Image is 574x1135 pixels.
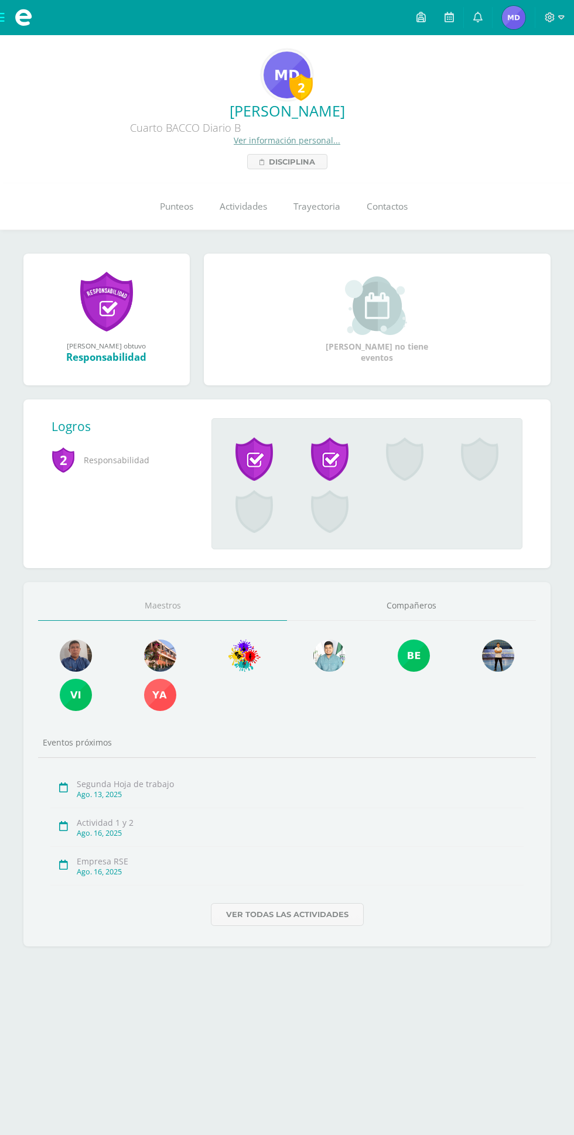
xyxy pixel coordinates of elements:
[35,350,178,364] div: Responsabilidad
[287,591,536,621] a: Compañeros
[77,856,524,867] div: Empresa RSE
[52,446,75,473] span: 2
[77,789,524,799] div: Ago. 13, 2025
[52,444,193,476] span: Responsabilidad
[9,101,565,121] a: [PERSON_NAME]
[482,640,514,672] img: 62c276f9e5707e975a312ba56e3c64d5.png
[60,640,92,672] img: 15ead7f1e71f207b867fb468c38fe54e.png
[280,183,353,230] a: Trayectoria
[313,640,346,672] img: 0f63e8005e7200f083a8d258add6f512.png
[38,591,287,621] a: Maestros
[146,183,206,230] a: Punteos
[77,867,524,877] div: Ago. 16, 2025
[353,183,421,230] a: Contactos
[234,135,340,146] a: Ver información personal...
[60,679,92,711] img: 86ad762a06db99f3d783afd7c36c2468.png
[398,640,430,672] img: c41d019b26e4da35ead46476b645875d.png
[206,183,280,230] a: Actividades
[269,155,315,169] span: Disciplina
[77,828,524,838] div: Ago. 16, 2025
[247,154,327,169] a: Disciplina
[160,200,193,213] span: Punteos
[9,121,361,135] div: Cuarto BACCO Diario B
[77,817,524,828] div: Actividad 1 y 2
[228,640,261,672] img: c490b80d80e9edf85c435738230cd812.png
[211,903,364,926] a: Ver todas las actividades
[289,74,313,101] div: 2
[220,200,267,213] span: Actividades
[144,679,176,711] img: f1de0090d169917daf4d0a2768869178.png
[502,6,525,29] img: 63a955e32fd5c33352eeade8b2ebbb62.png
[264,52,310,98] img: 78896df902cb606c779f20553e80e10b.png
[367,200,408,213] span: Contactos
[319,276,436,363] div: [PERSON_NAME] no tiene eventos
[345,276,409,335] img: event_small.png
[52,418,202,435] div: Logros
[77,778,524,789] div: Segunda Hoja de trabajo
[293,200,340,213] span: Trayectoria
[35,341,178,350] div: [PERSON_NAME] obtuvo
[38,737,536,748] div: Eventos próximos
[144,640,176,672] img: e29994105dc3c498302d04bab28faecd.png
